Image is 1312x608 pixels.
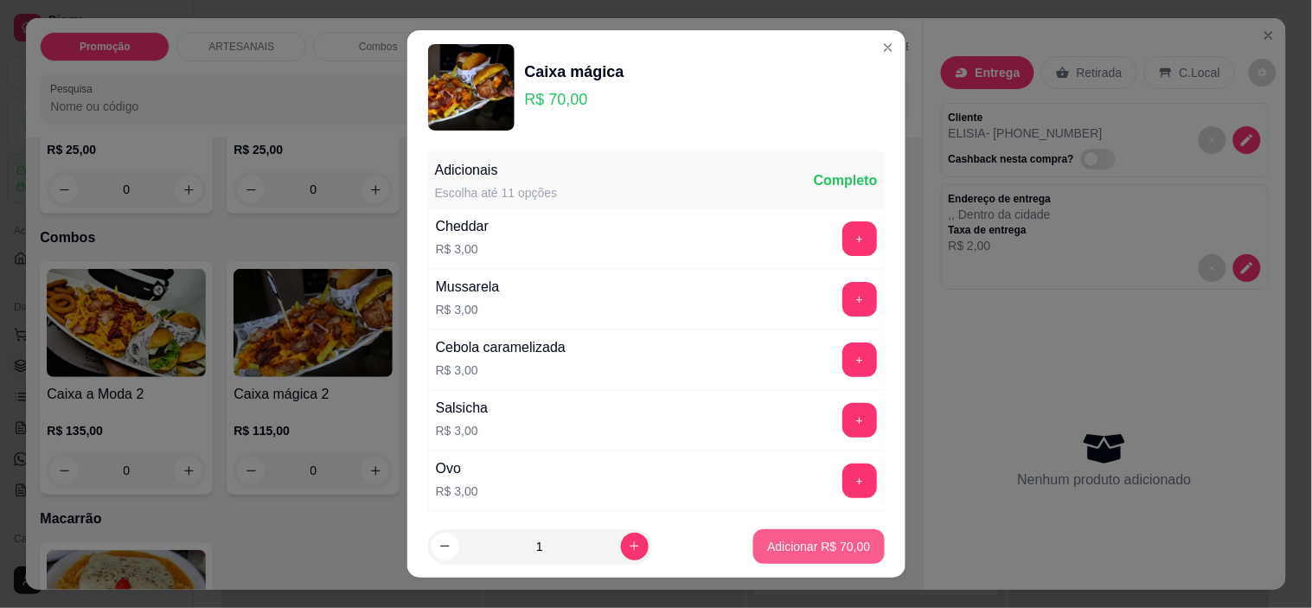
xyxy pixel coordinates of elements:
p: Adicionar R$ 70,00 [767,538,870,555]
p: R$ 3,00 [436,301,500,318]
div: Caixa mágica [525,60,624,84]
div: Mussarela [436,277,500,298]
p: R$ 3,00 [436,362,566,379]
p: R$ 3,00 [436,240,489,258]
button: add [842,464,877,498]
div: Ovo [436,458,478,479]
button: decrease-product-quantity [432,533,459,560]
p: R$ 3,00 [436,422,488,439]
div: Adicionais [435,160,558,181]
button: add [842,403,877,438]
div: Completo [814,170,878,191]
div: Cheddar [436,216,489,237]
button: Adicionar R$ 70,00 [753,529,884,564]
div: Escolha até 11 opções [435,184,558,202]
p: R$ 70,00 [525,87,624,112]
div: Salsicha [436,398,488,419]
button: add [842,221,877,256]
button: add [842,282,877,317]
div: Cebola caramelizada [436,337,566,358]
img: product-image [428,44,515,131]
p: R$ 3,00 [436,483,478,500]
button: increase-product-quantity [621,533,649,560]
button: add [842,342,877,377]
button: Close [874,34,902,61]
